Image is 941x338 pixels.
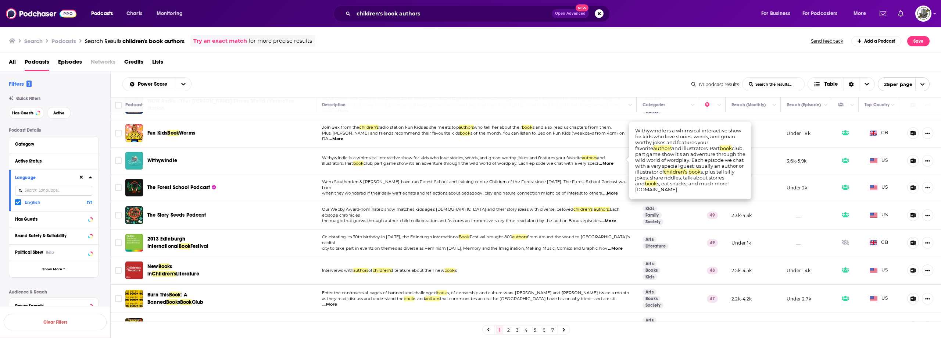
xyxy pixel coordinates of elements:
[392,268,444,273] span: literature about their new
[42,267,62,271] span: Show More
[787,212,801,218] p: __
[322,191,603,196] span: when they wondered if their daily wafflechats and reflections about pedagogy, play and nature con...
[425,296,440,301] span: authors
[512,234,527,239] span: authors
[555,12,586,15] span: Open Advanced
[176,271,199,277] span: Literature
[15,301,92,310] button: Power Score™
[608,246,623,252] span: ...More
[470,234,512,239] span: Festival brought 800
[53,111,65,115] span: Active
[147,212,206,218] span: The Story Seeds Podcast
[922,237,933,249] button: Show More Button
[9,80,32,87] h2: Filters
[459,125,474,130] span: authors
[178,299,180,305] span: s
[514,325,521,334] a: 3
[6,7,76,21] a: Podchaser - Follow, Share and Rate Podcasts
[147,129,195,137] a: Fun KidsBookWorms
[643,296,661,302] a: Books
[340,5,617,22] div: Search podcasts, credits, & more...
[124,56,143,71] span: Credits
[147,211,206,219] a: The Story Seeds Podcast
[9,261,98,277] button: Show More
[444,268,455,273] span: book
[870,295,888,302] span: US
[322,302,337,307] span: ...More
[322,131,625,142] span: s of the month. You can listen to Bex on Fun Kids (weekdays from 4pm) on DA
[115,267,122,274] span: Toggle select row
[126,8,142,19] span: Charts
[147,236,185,249] span: 2013 Edinburgh International
[643,261,656,267] a: Arts
[15,303,86,309] div: Power Score™
[322,268,354,273] span: Interviews with
[531,325,539,334] a: 5
[115,239,122,246] span: Toggle select row
[809,38,845,44] button: Send feedback
[58,56,82,71] a: Episodes
[16,96,40,101] span: Quick Filters
[878,79,912,90] span: 25 per page
[787,130,811,136] p: Under 1.8k
[190,243,208,249] span: Festival
[505,325,512,334] a: 2
[787,267,811,274] p: Under 1.4k
[848,101,857,110] button: Column Actions
[322,161,353,166] span: illustrators. Part
[152,56,163,71] span: Lists
[691,82,739,87] div: 171 podcast results
[414,296,425,301] span: s and
[15,139,92,149] button: Category
[688,101,697,110] button: Column Actions
[643,267,661,273] a: Books
[147,157,177,164] span: Withywindle
[922,182,933,193] button: Show More Button
[15,231,92,240] button: Brand Safety & Suitability
[870,211,888,219] span: US
[645,181,657,186] span: book
[643,317,656,323] a: Arts
[552,9,589,18] button: Open AdvancedNew
[9,56,16,71] span: All
[870,267,888,274] span: US
[15,175,74,180] div: Language
[922,127,933,139] button: Show More Button
[25,56,49,71] a: Podcasts
[46,250,54,255] div: Beta
[125,261,143,279] img: New Books in Children's Literature
[643,236,656,242] a: Arts
[460,131,470,136] span: book
[865,100,890,109] div: Top Country
[147,184,216,191] a: The Forest School Podcast
[193,37,247,45] a: Try an exact match
[147,235,243,250] a: 2013 Edinburgh InternationalBookFestival
[731,212,752,218] p: 2.3k-4.3k
[15,142,87,147] div: Category
[152,271,176,277] span: Children's
[635,145,745,175] span: club, part game show it's an adventure through the wild world of wordplay. Each episode we chat w...
[138,82,170,87] span: Power Score
[643,274,657,280] a: Kids
[573,207,593,212] span: children's
[125,152,143,170] img: Withywindle
[822,101,830,110] button: Column Actions
[643,212,662,218] a: Family
[179,243,190,249] span: Book
[51,38,76,45] h3: Podcasts
[848,8,875,19] button: open menu
[582,155,597,160] span: authors
[635,169,734,186] span: s, plus tell silly jokes, share riddles, talk about stories and
[915,6,931,22] button: Show profile menu
[854,8,866,19] span: More
[705,100,715,109] div: Power Score
[115,157,122,164] span: Toggle select row
[731,240,751,246] p: Under 1k
[455,268,457,273] span: s
[9,289,99,295] p: Audience & Reach
[707,211,718,219] p: 49
[601,218,616,224] span: ...More
[322,155,582,160] span: Withywindle is a whimsical interactive show for kids who love stories, words, and groan-worthy jo...
[147,263,222,278] a: NewBooks inChildren'sLiterature
[731,296,752,302] p: 2.2k-4.2k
